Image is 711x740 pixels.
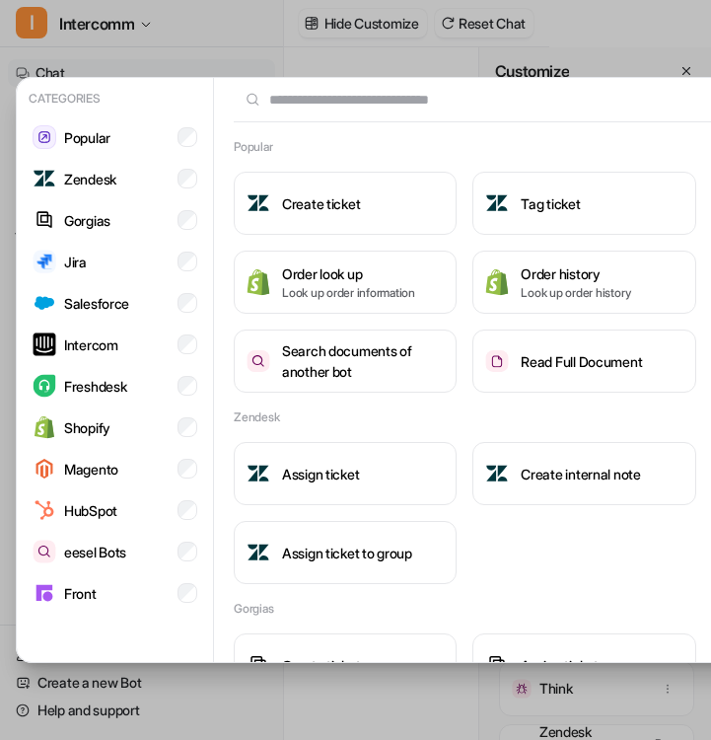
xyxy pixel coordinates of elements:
[247,653,270,676] img: Create ticket
[521,464,640,484] h3: Create internal note
[282,464,359,484] h3: Assign ticket
[64,169,116,189] p: Zendesk
[521,655,598,676] h3: Assign ticket
[521,284,630,302] p: Look up order history
[521,193,580,214] h3: Tag ticket
[521,351,642,372] h3: Read Full Document
[485,191,509,215] img: Tag ticket
[234,251,457,314] button: Order look upOrder look upLook up order information
[472,251,695,314] button: Order historyOrder historyLook up order history
[64,417,110,438] p: Shopify
[234,633,457,697] button: Create ticketCreate ticket
[472,633,695,697] button: Assign ticketAssign ticket
[282,193,360,214] h3: Create ticket
[234,172,457,235] button: Create ticketCreate ticket
[247,191,270,215] img: Create ticket
[521,263,630,284] h3: Order history
[282,543,412,563] h3: Assign ticket to group
[64,459,118,480] p: Magento
[234,442,457,505] button: Assign ticketAssign ticket
[234,138,272,156] h2: Popular
[485,350,509,373] img: Read Full Document
[234,408,279,426] h2: Zendesk
[234,600,273,618] h2: Gorgias
[64,210,110,231] p: Gorgias
[247,268,270,295] img: Order look up
[64,583,97,604] p: Front
[64,542,126,562] p: eesel Bots
[282,263,415,284] h3: Order look up
[64,127,110,148] p: Popular
[234,521,457,584] button: Assign ticket to groupAssign ticket to group
[472,442,695,505] button: Create internal noteCreate internal note
[485,653,509,676] img: Assign ticket
[282,655,360,676] h3: Create ticket
[485,268,509,295] img: Order history
[472,172,695,235] button: Tag ticketTag ticket
[282,340,444,382] h3: Search documents of another bot
[25,86,205,111] p: Categories
[247,462,270,485] img: Assign ticket
[64,334,118,355] p: Intercom
[64,376,126,397] p: Freshdesk
[64,252,87,272] p: Jira
[282,284,415,302] p: Look up order information
[247,350,270,373] img: Search documents of another bot
[485,462,509,485] img: Create internal note
[64,500,117,521] p: HubSpot
[247,541,270,564] img: Assign ticket to group
[472,330,695,393] button: Read Full DocumentRead Full Document
[234,330,457,393] button: Search documents of another botSearch documents of another bot
[64,293,129,314] p: Salesforce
